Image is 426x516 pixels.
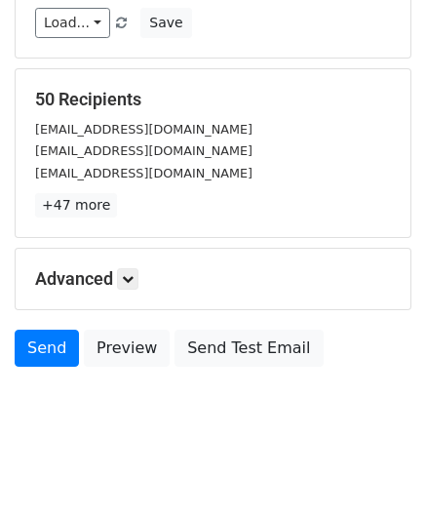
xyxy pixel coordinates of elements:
a: Send [15,330,79,367]
small: [EMAIL_ADDRESS][DOMAIN_NAME] [35,143,252,158]
h5: 50 Recipients [35,89,391,110]
a: +47 more [35,193,117,218]
a: Load... [35,8,110,38]
h5: Advanced [35,268,391,290]
a: Send Test Email [174,330,323,367]
a: Preview [84,330,170,367]
small: [EMAIL_ADDRESS][DOMAIN_NAME] [35,166,252,180]
small: [EMAIL_ADDRESS][DOMAIN_NAME] [35,122,252,137]
button: Save [140,8,191,38]
iframe: Chat Widget [329,422,426,516]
